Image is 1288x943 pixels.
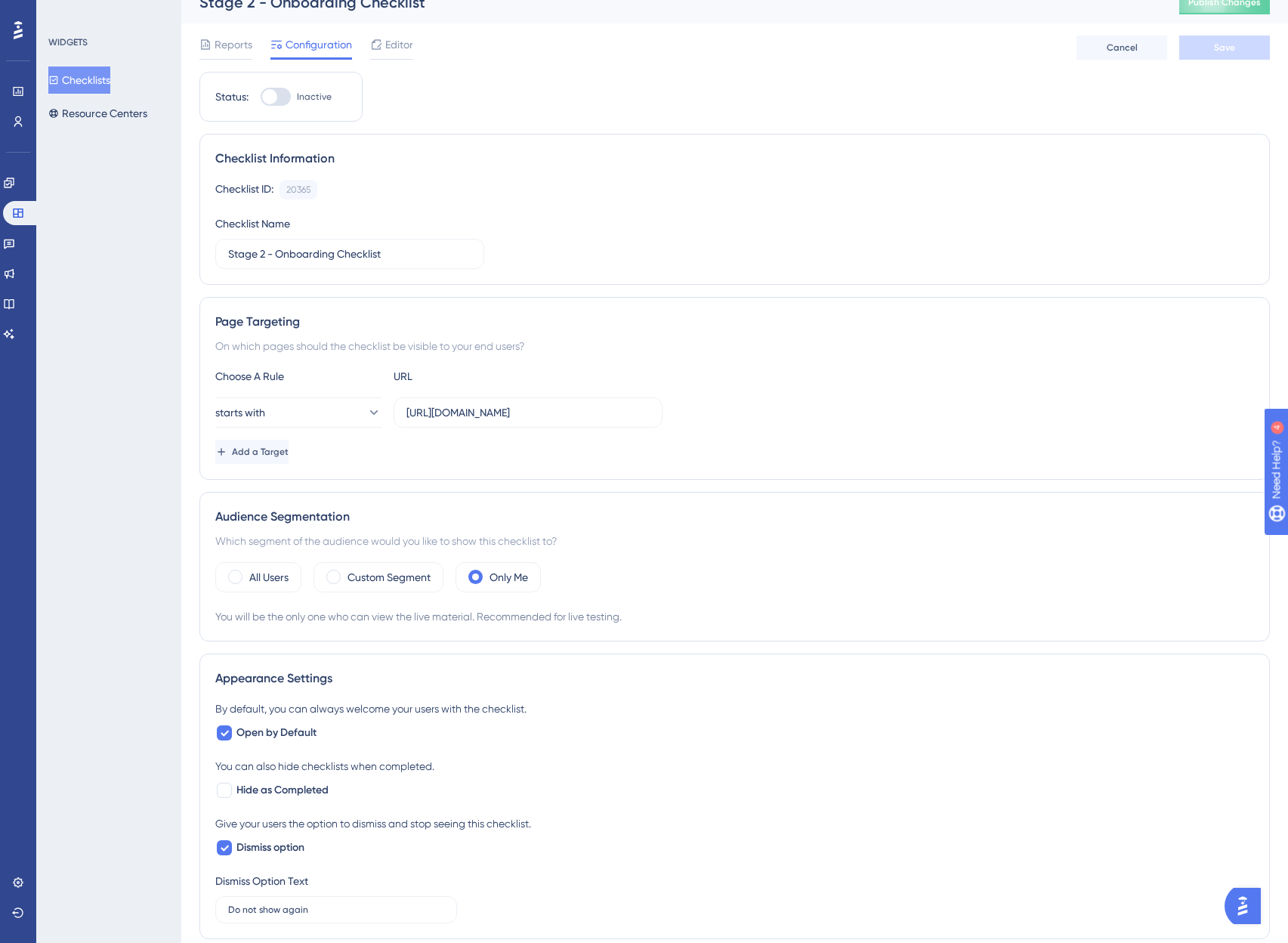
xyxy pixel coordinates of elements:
[215,337,1254,355] div: On which pages should the checklist be visible to your end users?
[215,150,1254,168] div: Checklist Information
[48,36,88,48] div: WIDGETS
[215,700,1254,718] div: By default, you can always welcome your users with the checklist.
[1214,42,1235,54] span: Save
[215,36,252,54] span: Reports
[228,246,471,262] input: Type your Checklist name
[406,404,650,421] input: yourwebsite.com/path
[1107,42,1138,54] span: Cancel
[215,88,249,106] div: Status:
[228,904,444,915] input: Type the value
[236,839,304,857] span: Dismiss option
[215,872,308,890] div: Dismiss Option Text
[48,66,110,94] button: Checklists
[215,440,289,464] button: Add a Target
[236,781,329,799] span: Hide as Completed
[1225,883,1270,929] iframe: UserGuiding AI Assistant Launcher
[286,184,310,196] div: 20365
[215,608,1254,626] div: You will be the only one who can view the live material. Recommended for live testing.
[36,4,94,22] span: Need Help?
[236,724,317,742] span: Open by Default
[215,669,1254,688] div: Appearance Settings
[215,367,381,385] div: Choose A Rule
[48,100,147,127] button: Resource Centers
[215,403,265,422] span: starts with
[215,215,290,233] div: Checklist Name
[232,446,289,458] span: Add a Target
[215,313,1254,331] div: Page Targeting
[297,91,332,103] span: Inactive
[1179,36,1270,60] button: Save
[347,568,431,586] label: Custom Segment
[1076,36,1167,60] button: Cancel
[215,180,273,199] div: Checklist ID:
[286,36,352,54] span: Configuration
[215,397,381,428] button: starts with
[385,36,413,54] span: Editor
[490,568,528,586] label: Only Me
[215,757,1254,775] div: You can also hide checklists when completed.
[394,367,560,385] div: URL
[215,508,1254,526] div: Audience Segmentation
[215,815,1254,833] div: Give your users the option to dismiss and stop seeing this checklist.
[105,8,110,20] div: 4
[215,532,1254,550] div: Which segment of the audience would you like to show this checklist to?
[249,568,289,586] label: All Users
